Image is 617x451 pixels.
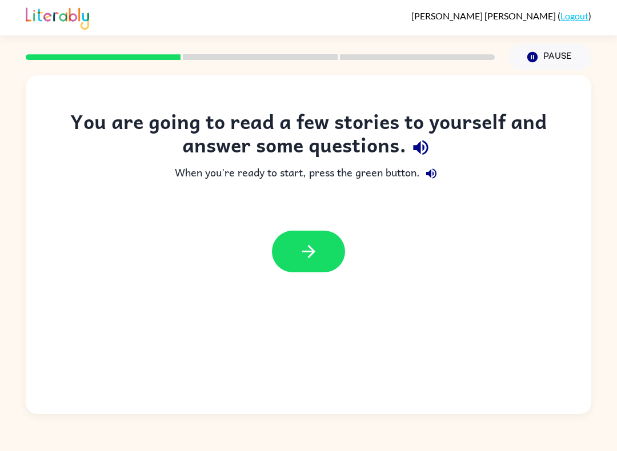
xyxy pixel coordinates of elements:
[411,10,591,21] div: ( )
[26,5,89,30] img: Literably
[560,10,588,21] a: Logout
[411,10,558,21] span: [PERSON_NAME] [PERSON_NAME]
[508,44,591,70] button: Pause
[49,110,568,162] div: You are going to read a few stories to yourself and answer some questions.
[49,162,568,185] div: When you're ready to start, press the green button.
